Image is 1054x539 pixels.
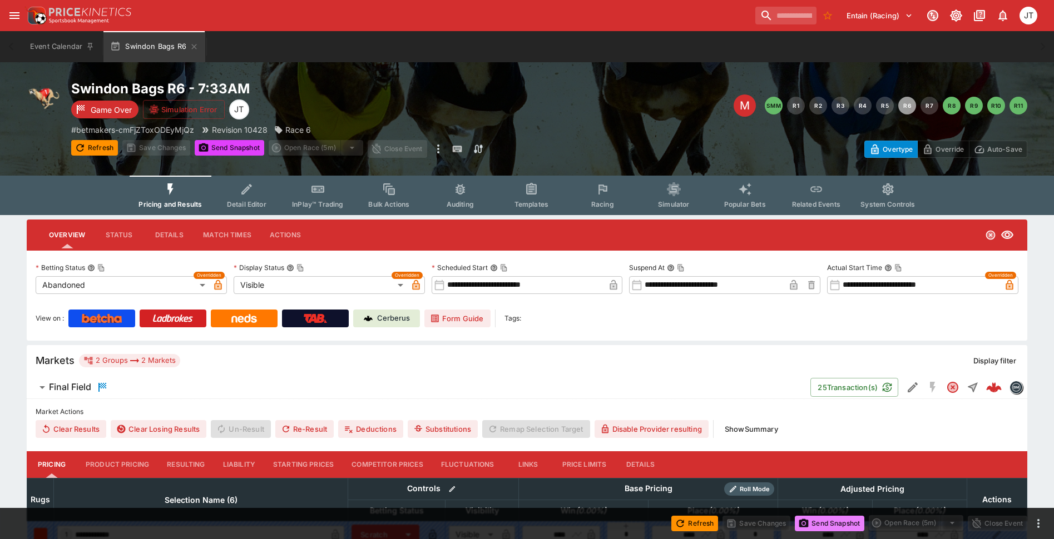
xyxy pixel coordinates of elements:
div: Abandoned [36,276,209,294]
span: Overridden [197,272,221,279]
label: Tags: [504,310,521,327]
a: Cerberus [353,310,420,327]
button: Overview [40,222,94,248]
button: Notifications [993,6,1013,26]
svg: Abandoned [985,229,996,241]
button: Suspend AtCopy To Clipboard [667,264,675,272]
span: Templates [514,200,548,208]
button: Copy To Clipboard [677,264,685,272]
div: Visible [234,276,407,294]
button: Auto-Save [969,141,1027,158]
button: Price Limits [553,451,616,478]
button: Re-Result [275,420,334,438]
button: R4 [854,97,872,114]
p: Display Status [234,263,284,272]
button: Abandoned [943,377,963,397]
div: Josh Tanner [1020,7,1037,24]
button: Copy To Clipboard [894,264,902,272]
button: Toggle light/dark mode [946,6,966,26]
span: Popular Bets [724,200,766,208]
span: Un-Result [211,420,270,438]
em: ( 0.00 %) [576,504,606,517]
th: Controls [348,478,519,500]
button: Simulation Error [143,100,225,119]
p: Override [936,143,964,155]
p: Copy To Clipboard [71,124,194,136]
label: View on : [36,310,64,327]
span: InPlay™ Trading [292,200,343,208]
p: Revision 10428 [212,124,268,136]
img: TabNZ [304,314,327,323]
button: R6 [898,97,916,114]
h5: Markets [36,354,75,367]
button: Event Calendar [23,31,101,62]
button: Links [503,451,553,478]
th: Adjusted Pricing [778,478,967,500]
button: R1 [787,97,805,114]
button: Send Snapshot [795,516,864,531]
h6: Final Field [49,381,91,393]
button: Betting StatusCopy To Clipboard [87,264,95,272]
button: Override [917,141,969,158]
button: Match Times [194,222,260,248]
span: Bulk Actions [368,200,409,208]
a: d87cc618-3751-480f-9b34-000a9091d49e [983,376,1005,398]
button: Actions [260,222,310,248]
button: Final Field [27,376,810,398]
span: Visibility [453,504,511,517]
button: R10 [987,97,1005,114]
em: ( 0.00 %) [914,504,945,517]
button: Select Tenant [840,7,919,24]
div: Base Pricing [620,482,677,496]
th: Actions [967,478,1027,521]
button: more [432,140,445,158]
button: R8 [943,97,961,114]
img: Cerberus [364,314,373,323]
img: Ladbrokes [152,314,193,323]
img: Betcha [82,314,122,323]
button: Send Snapshot [195,140,264,156]
nav: pagination navigation [765,97,1027,114]
p: Actual Start Time [827,263,882,272]
img: betmakers [1010,381,1022,393]
button: Deductions [338,420,403,438]
p: Suspend At [629,263,665,272]
button: Starting Prices [264,451,343,478]
button: more [1032,517,1045,530]
span: Pricing and Results [138,200,202,208]
button: SMM [765,97,783,114]
button: Clear Losing Results [111,420,206,438]
button: open drawer [4,6,24,26]
div: Josh Tanner [229,99,249,119]
span: Betting Status [358,504,436,517]
span: Overridden [395,272,419,279]
p: Game Over [91,104,132,116]
svg: Visible [1001,228,1014,242]
span: Selection Name (6) [152,493,250,507]
button: R5 [876,97,894,114]
button: Documentation [969,6,989,26]
button: Josh Tanner [1016,3,1041,28]
button: Straight [963,377,983,397]
div: Race 6 [274,124,311,136]
p: Overtype [883,143,913,155]
button: Resulting [158,451,214,478]
button: Clear Results [36,420,106,438]
th: Rugs [27,478,54,521]
button: Details [615,451,665,478]
span: Related Events [792,200,840,208]
input: search [755,7,817,24]
button: Bulk edit [445,482,459,496]
label: Market Actions [36,403,1018,420]
span: System Controls [860,200,915,208]
span: Place(0.00%) [675,504,751,517]
img: Sportsbook Management [49,18,109,23]
h2: Copy To Clipboard [71,80,550,97]
img: Neds [231,314,256,323]
em: ( 0.00 %) [708,504,739,517]
svg: Abandoned [946,381,959,394]
button: Scheduled StartCopy To Clipboard [490,264,498,272]
button: Refresh [71,140,118,156]
button: R3 [832,97,849,114]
